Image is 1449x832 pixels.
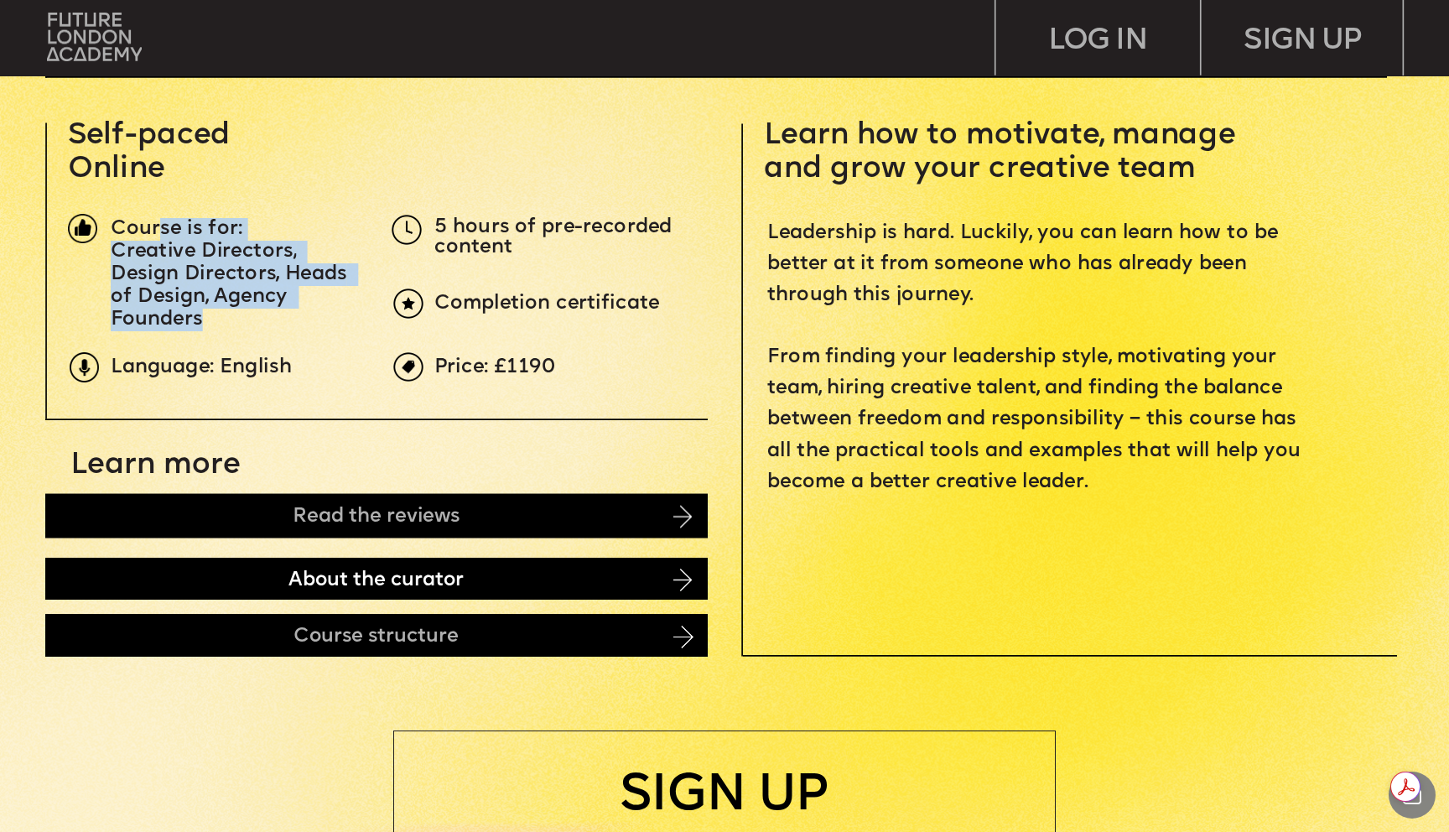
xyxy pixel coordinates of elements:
[392,215,421,244] img: upload-5dcb7aea-3d7f-4093-a867-f0427182171d.png
[68,154,164,184] span: Online
[764,120,1244,184] span: Learn how to motivate, manage and grow your creative team
[111,218,242,239] span: Course is for:
[111,241,353,330] span: Creative Directors, Design Directors, Heads of Design, Agency Founders
[70,450,241,480] span: Learn more
[434,293,659,314] span: Completion certificate
[767,223,1306,493] span: Leadership is hard. Luckily, you can learn how to be better at it from someone who has already be...
[673,569,692,591] img: image-d430bf59-61f2-4e83-81f2-655be665a85d.png
[68,214,97,243] img: image-1fa7eedb-a71f-428c-a033-33de134354ef.png
[1389,772,1436,819] div: Share
[673,626,693,648] img: image-ebac62b4-e37e-4ca8-99fd-bb379c720805.png
[47,13,142,60] img: upload-bfdffa89-fac7-4f57-a443-c7c39906ba42.png
[111,356,292,377] span: Language: English
[70,352,99,382] img: upload-9eb2eadd-7bf9-4b2b-b585-6dd8b9275b41.png
[673,505,692,528] img: image-14cb1b2c-41b0-4782-8715-07bdb6bd2f06.png
[434,216,678,257] span: 5 hours of pre-recorded content
[393,289,423,318] img: upload-6b0d0326-a6ce-441c-aac1-c2ff159b353e.png
[434,356,556,377] span: Price: £1190
[393,352,423,382] img: upload-969c61fd-ea08-4d05-af36-d273f2608f5e.png
[68,120,231,149] span: Self-paced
